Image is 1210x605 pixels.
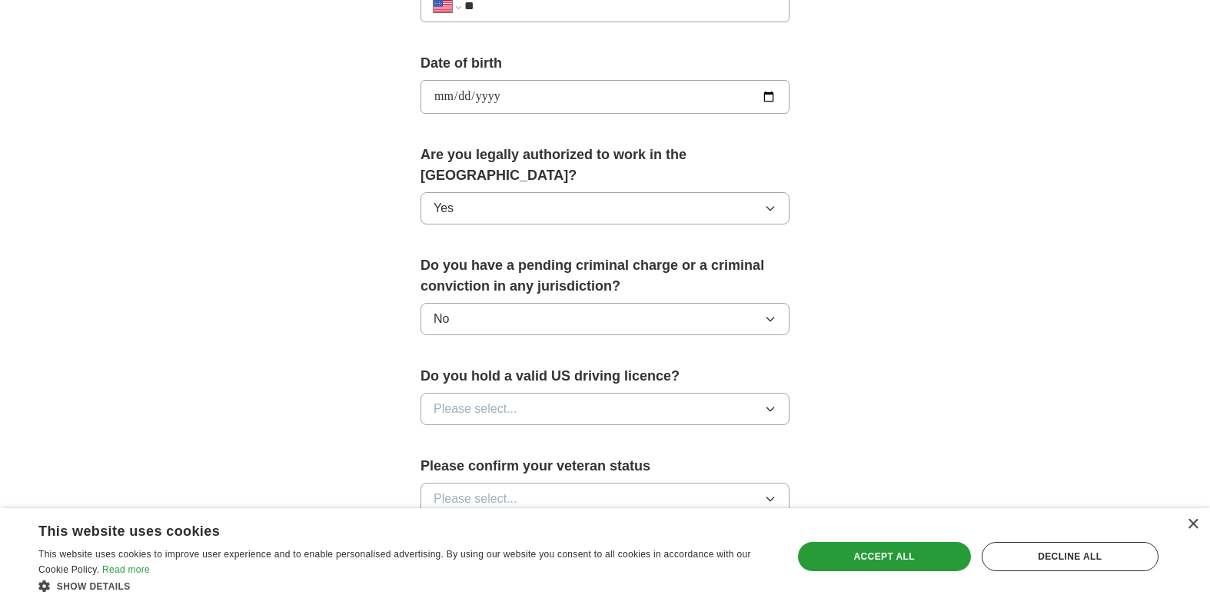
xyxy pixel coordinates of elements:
[38,578,770,593] div: Show details
[798,542,971,571] div: Accept all
[982,542,1158,571] div: Decline all
[421,456,789,477] label: Please confirm your veteran status
[102,564,150,575] a: Read more, opens a new window
[57,581,131,592] span: Show details
[421,255,789,297] label: Do you have a pending criminal charge or a criminal conviction in any jurisdiction?
[421,192,789,224] button: Yes
[421,483,789,515] button: Please select...
[38,517,732,540] div: This website uses cookies
[38,549,751,575] span: This website uses cookies to improve user experience and to enable personalised advertising. By u...
[421,53,789,74] label: Date of birth
[421,366,789,387] label: Do you hold a valid US driving licence?
[434,400,517,418] span: Please select...
[1187,519,1198,530] div: Close
[434,199,454,218] span: Yes
[434,310,449,328] span: No
[421,393,789,425] button: Please select...
[421,303,789,335] button: No
[434,490,517,508] span: Please select...
[421,145,789,186] label: Are you legally authorized to work in the [GEOGRAPHIC_DATA]?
